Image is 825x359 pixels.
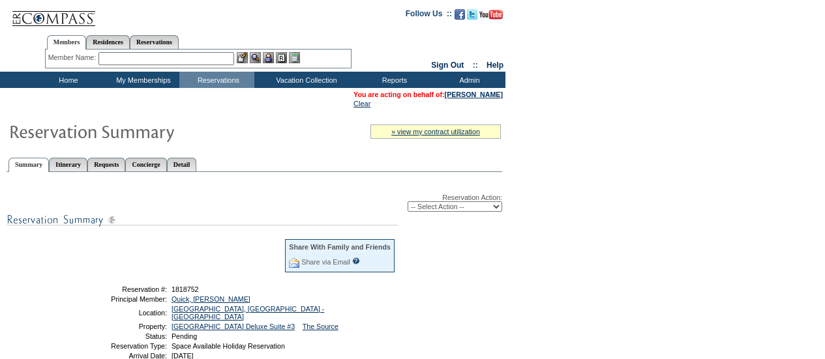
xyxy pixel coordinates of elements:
img: View [250,52,261,63]
img: Reservaton Summary [8,118,269,144]
span: Pending [172,332,197,340]
td: Vacation Collection [254,72,355,88]
div: Reservation Action: [7,194,502,212]
img: Follow us on Twitter [467,9,477,20]
a: Clear [353,100,370,108]
img: subTtlResSummary.gif [7,212,398,228]
td: Admin [430,72,505,88]
a: Detail [167,158,197,171]
td: Principal Member: [74,295,167,303]
img: Impersonate [263,52,274,63]
td: Home [29,72,104,88]
a: Sign Out [431,61,464,70]
td: Property: [74,323,167,330]
td: Reports [355,72,430,88]
span: :: [473,61,478,70]
a: Help [487,61,503,70]
img: Subscribe to our YouTube Channel [479,10,503,20]
a: Members [47,35,87,50]
td: Location: [74,305,167,321]
img: Become our fan on Facebook [455,9,465,20]
a: Residences [86,35,130,49]
td: Follow Us :: [406,8,452,23]
div: Member Name: [48,52,98,63]
a: Become our fan on Facebook [455,13,465,21]
span: 1818752 [172,285,199,293]
td: Reservation #: [74,285,167,293]
a: » view my contract utilization [391,128,480,136]
a: Share via Email [301,258,350,266]
div: Share With Family and Friends [289,243,391,251]
span: You are acting on behalf of: [353,91,503,98]
a: [GEOGRAPHIC_DATA] Deluxe Suite #3 [172,323,295,330]
a: [GEOGRAPHIC_DATA], [GEOGRAPHIC_DATA] - [GEOGRAPHIC_DATA] [172,305,324,321]
a: Summary [8,158,49,172]
a: Follow us on Twitter [467,13,477,21]
a: Quick, [PERSON_NAME] [172,295,250,303]
input: What is this? [352,257,360,265]
td: Reservation Type: [74,342,167,350]
a: Itinerary [49,158,87,171]
a: Reservations [130,35,179,49]
td: Status: [74,332,167,340]
td: Reservations [179,72,254,88]
a: Requests [87,158,125,171]
a: Subscribe to our YouTube Channel [479,13,503,21]
td: My Memberships [104,72,179,88]
img: b_edit.gif [237,52,248,63]
img: b_calculator.gif [289,52,300,63]
a: [PERSON_NAME] [445,91,503,98]
img: Reservations [276,52,287,63]
a: Concierge [125,158,166,171]
a: The Source [303,323,338,330]
span: Space Available Holiday Reservation [172,342,285,350]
